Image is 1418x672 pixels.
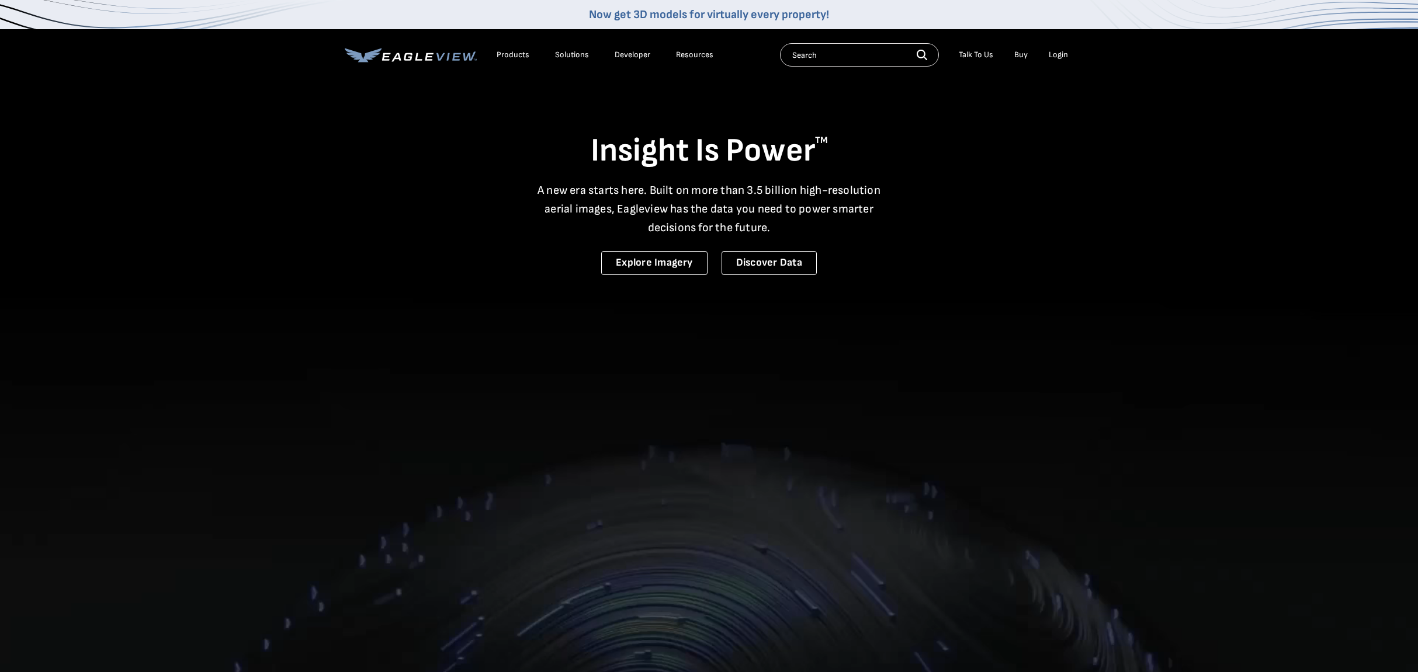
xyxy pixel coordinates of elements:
a: Now get 3D models for virtually every property! [589,8,829,22]
a: Developer [615,50,650,60]
p: A new era starts here. Built on more than 3.5 billion high-resolution aerial images, Eagleview ha... [531,181,888,237]
sup: TM [815,135,828,146]
div: Products [497,50,529,60]
input: Search [780,43,939,67]
div: Login [1049,50,1068,60]
a: Discover Data [722,251,817,275]
h1: Insight Is Power [345,131,1074,172]
div: Solutions [555,50,589,60]
div: Talk To Us [959,50,993,60]
div: Resources [676,50,713,60]
a: Explore Imagery [601,251,708,275]
a: Buy [1014,50,1028,60]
